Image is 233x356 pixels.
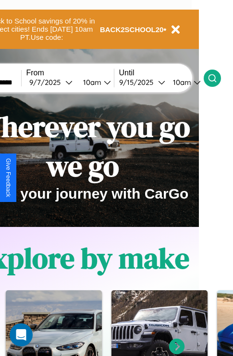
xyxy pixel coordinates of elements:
label: Until [119,69,204,77]
div: 10am [78,78,104,87]
div: 9 / 7 / 2025 [29,78,65,87]
div: 9 / 15 / 2025 [119,78,158,87]
div: Give Feedback [5,158,12,197]
div: 10am [168,78,194,87]
b: BACK2SCHOOL20 [100,25,164,34]
button: 10am [165,77,204,87]
label: From [26,69,114,77]
button: 9/7/2025 [26,77,75,87]
button: 10am [75,77,114,87]
div: Open Intercom Messenger [10,323,33,346]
